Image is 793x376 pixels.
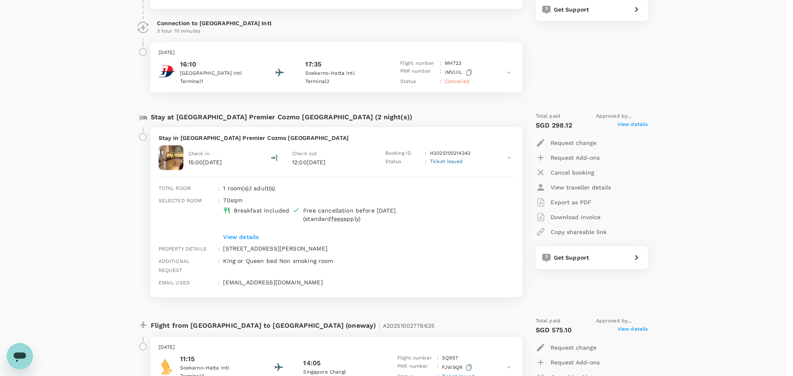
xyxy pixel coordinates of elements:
p: Status [400,78,437,86]
p: Terminal 1 [180,78,254,86]
p: 12:00[DATE] [292,158,370,166]
p: 11:15 [180,354,254,364]
span: Check in [188,151,209,156]
p: [EMAIL_ADDRESS][DOMAIN_NAME] [223,278,514,286]
span: : [218,186,220,192]
span: : [218,280,220,286]
span: Check out [292,151,317,156]
p: Connection to [GEOGRAPHIC_DATA] Intl [157,19,516,27]
p: Stay at [GEOGRAPHIC_DATA] Premier Cozmo [GEOGRAPHIC_DATA] (2 night(s)) [151,112,413,122]
p: IMVUIL [445,67,474,78]
p: SGD 298.12 [536,121,572,130]
p: : [425,149,427,158]
p: PNR number [397,362,434,373]
span: : [218,258,220,264]
p: Flight from [GEOGRAPHIC_DATA] to [GEOGRAPHIC_DATA] (oneway) [151,317,435,332]
div: Free cancellation before [DATE] (standard apply) [303,206,438,223]
div: Breakfast included [234,206,289,215]
p: Request change [551,343,596,352]
p: [DATE] [159,343,514,352]
p: Cancel booking [551,168,594,177]
span: Ticket issued [430,158,463,164]
p: : [440,59,442,68]
p: SQ 957 [442,354,458,362]
img: Oakwood Premier Cozmo Jakarta [159,145,183,170]
span: | [378,319,381,331]
p: Request change [551,139,596,147]
span: Get Support [554,6,589,13]
p: King or Queen bed Non smoking room [223,257,514,265]
p: Copy shareable link [551,228,607,236]
p: SGD 575.10 [536,325,572,335]
p: : [425,158,427,166]
p: Download invoice [551,213,601,221]
span: Selected room [159,198,202,203]
p: [DATE] [159,49,514,57]
p: : [440,78,442,86]
p: : [437,362,439,373]
p: : [437,354,439,362]
p: Export as PDF [551,198,591,206]
p: Soekarno-Hatta Intl [180,364,254,372]
p: Terminal 3 [305,78,380,86]
span: View details [617,121,648,130]
span: Total paid [536,317,561,325]
span: Property details [159,246,207,252]
p: Soekarno-Hatta Intl [305,69,380,78]
p: Booking ID [385,149,422,158]
p: FJW9QR [442,362,474,373]
p: Flight number [400,59,437,68]
span: Total room [159,185,191,191]
p: PNR number [400,67,437,78]
p: Stay in [GEOGRAPHIC_DATA] Premier Cozmo [GEOGRAPHIC_DATA] [159,134,514,142]
span: Additional request [159,258,190,273]
span: Get Support [554,254,589,261]
iframe: Button to launch messaging window [7,343,33,369]
span: : [218,198,220,203]
span: 1 room(s) , 1 adult(s) [223,185,275,192]
p: [STREET_ADDRESS][PERSON_NAME] [223,244,514,253]
span: Approved by [596,317,648,325]
p: View traveller details [551,183,611,192]
p: Request Add-ons [551,358,600,367]
p: 70sqm [223,196,489,204]
p: Request Add-ons [551,154,600,162]
p: H2025100214342 [430,149,470,158]
p: 3 hour 10 minutes [157,27,516,35]
span: : [218,246,220,252]
span: View details [617,325,648,335]
img: Malaysia Airlines [159,63,175,80]
span: fees [331,215,344,222]
img: Singapore Airlines [159,358,175,375]
p: 15:00[DATE] [188,158,222,166]
span: Total paid [536,112,561,121]
p: 17:35 [305,59,322,69]
span: Email used [159,280,190,286]
p: Status [385,158,422,166]
p: View details [223,233,489,241]
p: [GEOGRAPHIC_DATA] Intl [180,69,254,78]
span: A20251002776625 [383,322,434,329]
span: Cancelled [445,78,470,84]
p: MH 723 [445,59,462,68]
p: Flight number [397,354,434,362]
p: : [440,67,442,78]
p: 14:05 [303,358,321,368]
span: Approved by [596,112,648,121]
p: 16:10 [180,59,254,69]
